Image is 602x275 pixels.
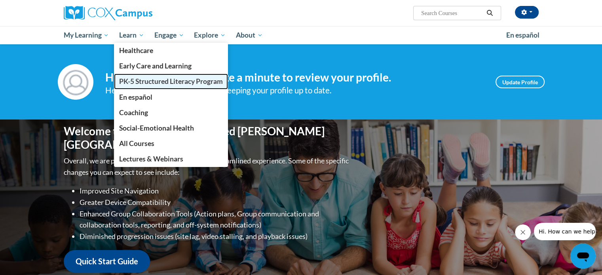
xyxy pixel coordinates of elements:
input: Search Courses [420,8,484,18]
span: Explore [194,30,226,40]
button: Account Settings [515,6,539,19]
iframe: Close message [515,224,531,240]
a: Engage [149,26,189,44]
li: Diminished progression issues (site lag, video stalling, and playback issues) [80,231,351,242]
span: Social-Emotional Health [119,124,194,132]
span: Lectures & Webinars [119,155,183,163]
a: PK-5 Structured Literacy Program [114,74,228,89]
iframe: Button to launch messaging window [570,243,596,269]
span: All Courses [119,139,154,148]
span: En español [119,93,152,101]
span: Early Care and Learning [119,62,192,70]
span: PK-5 Structured Literacy Program [119,77,223,85]
li: Improved Site Navigation [80,185,351,197]
li: Enhanced Group Collaboration Tools (Action plans, Group communication and collaboration tools, re... [80,208,351,231]
div: Main menu [52,26,551,44]
a: Update Profile [496,76,545,88]
a: Early Care and Learning [114,58,228,74]
a: Coaching [114,105,228,120]
span: My Learning [63,30,109,40]
iframe: Message from company [534,223,596,240]
span: En español [506,31,539,39]
span: Coaching [119,108,148,117]
img: Profile Image [58,64,93,100]
a: Explore [189,26,231,44]
a: All Courses [114,136,228,151]
span: Engage [154,30,184,40]
a: En español [114,89,228,105]
a: Social-Emotional Health [114,120,228,136]
a: My Learning [59,26,114,44]
a: About [231,26,268,44]
a: Quick Start Guide [64,250,150,273]
li: Greater Device Compatibility [80,197,351,208]
h1: Welcome to the new and improved [PERSON_NAME][GEOGRAPHIC_DATA] [64,125,351,151]
h4: Hi [PERSON_NAME]! Take a minute to review your profile. [105,71,484,84]
p: Overall, we are proud to provide you with a more streamlined experience. Some of the specific cha... [64,155,351,178]
button: Search [484,8,496,18]
a: Healthcare [114,43,228,58]
span: About [236,30,263,40]
span: Healthcare [119,46,153,55]
a: Cox Campus [64,6,214,20]
span: Hi. How can we help? [5,6,64,12]
a: Lectures & Webinars [114,151,228,167]
a: Learn [114,26,149,44]
img: Cox Campus [64,6,152,20]
a: En español [501,27,545,44]
div: Help improve your experience by keeping your profile up to date. [105,84,484,97]
span: Learn [119,30,144,40]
